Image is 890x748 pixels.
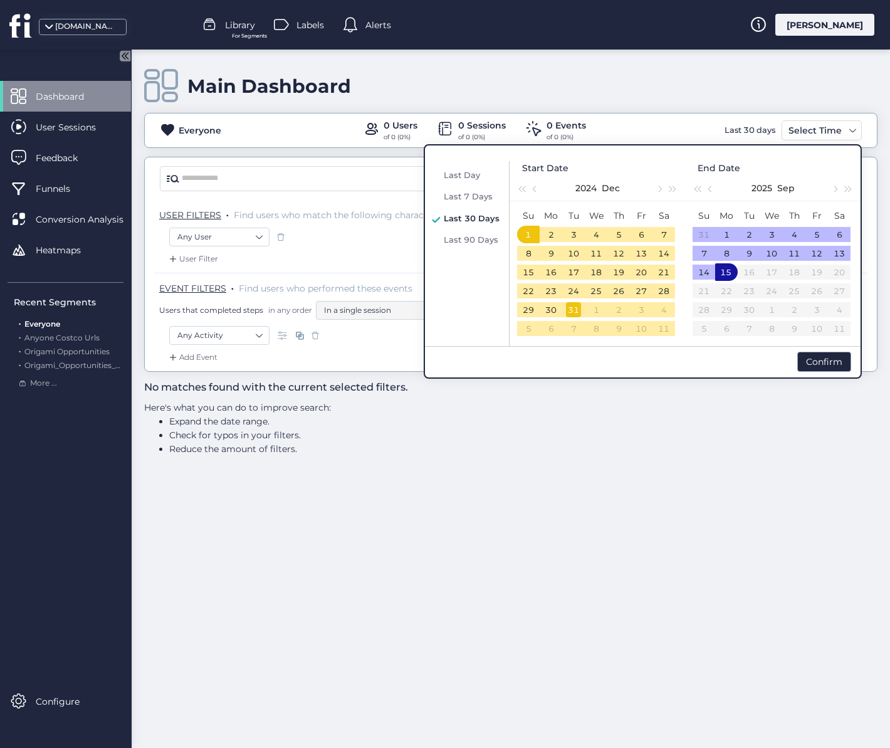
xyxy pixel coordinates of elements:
[566,321,581,336] div: 7
[566,227,581,242] div: 3
[764,227,779,242] div: 3
[521,246,536,261] div: 8
[630,225,652,244] td: 2024-12-06
[239,283,412,294] span: Find users who performed these events
[226,207,229,219] span: .
[630,244,652,263] td: 2024-12-13
[656,246,671,261] div: 14
[607,225,630,244] td: 2024-12-05
[751,176,772,201] button: 2025
[30,377,57,389] span: More ...
[540,282,562,300] td: 2024-12-23
[540,300,562,319] td: 2024-12-30
[19,358,21,370] span: .
[566,302,581,317] div: 31
[36,151,97,165] span: Feedback
[14,295,123,309] div: Recent Segments
[36,182,89,196] span: Funnels
[521,302,536,317] div: 29
[809,246,824,261] div: 12
[515,176,528,201] button: Last year (Control + left)
[634,246,649,261] div: 13
[585,282,607,300] td: 2024-12-25
[741,227,757,242] div: 2
[562,282,585,300] td: 2024-12-24
[517,206,540,225] th: Sun
[652,263,675,282] td: 2024-12-21
[231,280,234,293] span: .
[517,319,540,338] td: 2025-01-05
[517,300,540,319] td: 2024-12-29
[562,319,585,338] td: 2025-01-07
[36,213,142,226] span: Conversion Analysis
[783,206,805,225] th: Thu
[652,206,675,225] th: Sat
[611,302,626,317] div: 2
[543,265,558,280] div: 16
[656,302,671,317] div: 4
[540,244,562,263] td: 2024-12-09
[521,227,536,242] div: 1
[696,265,711,280] div: 14
[589,283,604,298] div: 25
[783,225,805,244] td: 2025-09-04
[169,442,664,456] li: Reduce the amount of filters.
[522,161,568,175] span: Start Date
[805,225,828,244] td: 2025-09-05
[656,321,671,336] div: 11
[634,321,649,336] div: 10
[832,246,847,261] div: 13
[634,283,649,298] div: 27
[607,206,630,225] th: Thu
[36,90,103,103] span: Dashboard
[517,282,540,300] td: 2024-12-22
[630,263,652,282] td: 2024-12-20
[611,227,626,242] div: 5
[607,263,630,282] td: 2024-12-19
[169,414,664,428] li: Expand the date range.
[842,176,856,201] button: Next year (Control + right)
[589,227,604,242] div: 4
[144,401,664,456] div: Here's what you can do to improve search:
[575,176,597,201] button: 2024
[589,246,604,261] div: 11
[652,300,675,319] td: 2025-01-04
[36,243,100,257] span: Heatmaps
[656,283,671,298] div: 28
[760,206,783,225] th: Wed
[24,333,100,342] span: Anyone Costco Urls
[547,119,586,132] div: 0 Events
[715,206,738,225] th: Mon
[562,244,585,263] td: 2024-12-10
[55,21,118,33] div: [DOMAIN_NAME]
[634,227,649,242] div: 6
[589,302,604,317] div: 1
[652,244,675,263] td: 2024-12-14
[797,352,851,372] div: Confirm
[543,227,558,242] div: 2
[715,263,738,282] td: 2025-09-15
[296,18,324,32] span: Labels
[159,209,221,221] span: USER FILTERS
[540,263,562,282] td: 2024-12-16
[24,347,110,356] span: Origami Opportunities
[444,213,500,223] span: Last 30 Days
[187,75,351,98] div: Main Dashboard
[611,246,626,261] div: 12
[562,225,585,244] td: 2024-12-03
[36,120,115,134] span: User Sessions
[656,265,671,280] div: 21
[543,246,558,261] div: 9
[585,225,607,244] td: 2024-12-04
[809,227,824,242] div: 5
[324,301,452,320] nz-select-item: In a single session
[607,300,630,319] td: 2025-01-02
[607,244,630,263] td: 2024-12-12
[24,361,163,370] span: Origami_Opportunities_past_7_Days
[19,344,21,356] span: .
[611,265,626,280] div: 19
[693,225,715,244] td: 2025-08-31
[159,283,226,294] span: EVENT FILTERS
[517,225,540,244] td: 2024-12-01
[517,263,540,282] td: 2024-12-15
